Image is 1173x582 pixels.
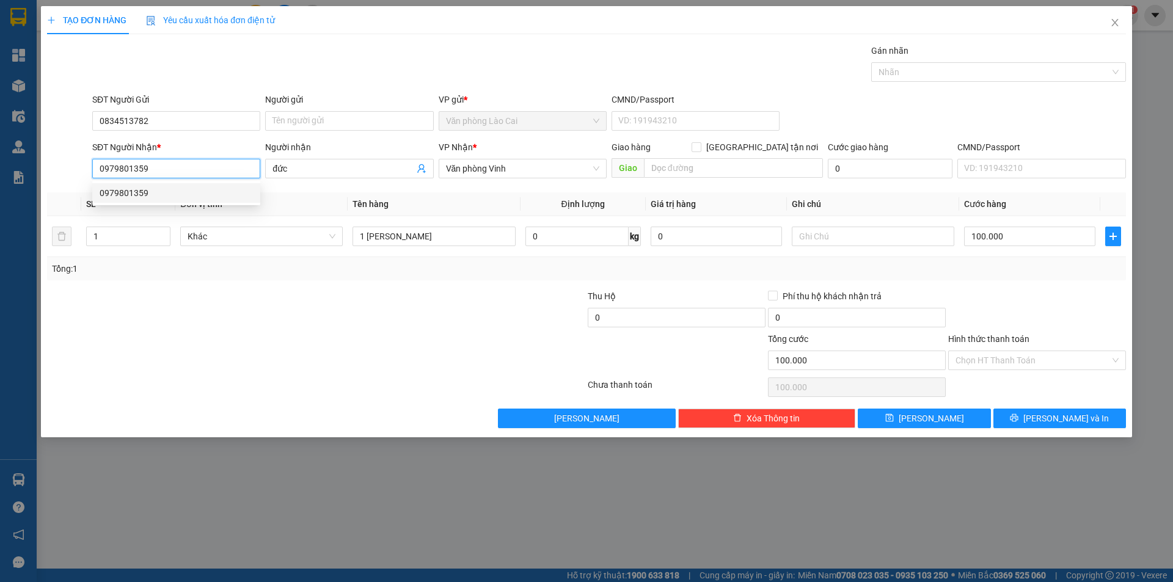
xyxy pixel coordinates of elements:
[47,15,126,25] span: TẠO ĐƠN HÀNG
[92,183,260,203] div: 0979801359
[561,199,605,209] span: Định lượng
[701,140,823,154] span: [GEOGRAPHIC_DATA] tận nơi
[1023,412,1109,425] span: [PERSON_NAME] và In
[899,412,964,425] span: [PERSON_NAME]
[1110,18,1120,27] span: close
[993,409,1126,428] button: printer[PERSON_NAME] và In
[747,412,800,425] span: Xóa Thông tin
[678,409,856,428] button: deleteXóa Thông tin
[188,227,335,246] span: Khác
[948,334,1029,344] label: Hình thức thanh toán
[92,93,260,106] div: SĐT Người Gửi
[353,199,389,209] span: Tên hàng
[47,16,56,24] span: plus
[612,93,780,106] div: CMND/Passport
[651,227,782,246] input: 0
[612,158,644,178] span: Giao
[554,412,619,425] span: [PERSON_NAME]
[52,262,453,275] div: Tổng: 1
[353,227,515,246] input: VD: Bàn, Ghế
[146,16,156,26] img: icon
[964,199,1006,209] span: Cước hàng
[1010,413,1018,423] span: printer
[651,199,696,209] span: Giá trị hàng
[1098,6,1132,40] button: Close
[768,334,808,344] span: Tổng cước
[417,164,426,173] span: user-add
[446,112,599,130] span: Văn phòng Lào Cai
[446,159,599,178] span: Văn phòng Vinh
[828,159,952,178] input: Cước giao hàng
[644,158,823,178] input: Dọc đường
[7,71,98,91] h2: YSLSNRAA
[858,409,990,428] button: save[PERSON_NAME]
[787,192,959,216] th: Ghi chú
[733,413,742,423] span: delete
[146,15,275,25] span: Yêu cầu xuất hóa đơn điện tử
[498,409,676,428] button: [PERSON_NAME]
[64,71,225,155] h1: Giao dọc đường
[1105,227,1121,246] button: plus
[52,227,71,246] button: delete
[265,93,433,106] div: Người gửi
[163,10,295,30] b: [DOMAIN_NAME]
[92,140,260,154] div: SĐT Người Nhận
[51,15,183,62] b: [PERSON_NAME] (Vinh - Sapa)
[265,140,433,154] div: Người nhận
[588,291,616,301] span: Thu Hộ
[828,142,888,152] label: Cước giao hàng
[1106,231,1120,241] span: plus
[778,289,886,303] span: Phí thu hộ khách nhận trả
[885,413,894,423] span: save
[439,142,473,152] span: VP Nhận
[586,378,767,399] div: Chưa thanh toán
[439,93,607,106] div: VP gửi
[100,186,253,200] div: 0979801359
[792,227,954,246] input: Ghi Chú
[612,142,651,152] span: Giao hàng
[871,46,908,56] label: Gán nhãn
[86,199,96,209] span: SL
[629,227,641,246] span: kg
[957,140,1125,154] div: CMND/Passport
